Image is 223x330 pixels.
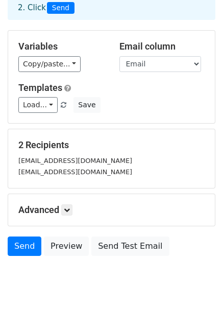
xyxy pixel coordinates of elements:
span: Send [47,2,75,14]
h5: Email column [119,41,205,52]
a: Load... [18,97,58,113]
h5: Variables [18,41,104,52]
a: Send Test Email [91,237,169,256]
a: Copy/paste... [18,56,81,72]
a: Send [8,237,41,256]
small: [EMAIL_ADDRESS][DOMAIN_NAME] [18,168,132,176]
a: Templates [18,82,62,93]
button: Save [73,97,100,113]
h5: 2 Recipients [18,139,205,151]
small: [EMAIL_ADDRESS][DOMAIN_NAME] [18,157,132,164]
iframe: Chat Widget [172,281,223,330]
a: Preview [44,237,89,256]
h5: Advanced [18,204,205,216]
